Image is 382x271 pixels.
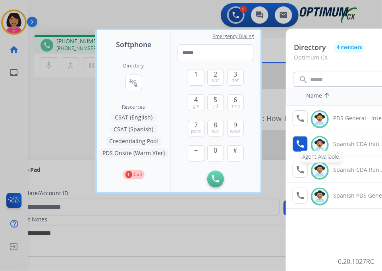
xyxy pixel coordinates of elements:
[207,94,224,111] button: 5jkl
[314,113,326,125] img: avatar
[193,103,199,109] span: ghi
[212,33,254,40] span: Emergency Dialing
[123,170,145,179] button: 1Call
[214,95,218,104] span: 5
[233,146,237,155] span: #
[188,94,205,111] button: 4ghi
[110,125,158,134] button: CSAT (Spanish)
[227,69,244,86] button: 3def
[194,95,198,104] span: 4
[213,103,218,109] span: jkl
[314,165,326,177] img: avatar
[207,120,224,136] button: 8tuv
[212,128,219,135] span: tuv
[295,139,305,149] mat-icon: call
[188,120,205,136] button: 7pqrs
[227,120,244,136] button: 9wxyz
[295,165,305,175] mat-icon: call
[111,113,156,122] button: CSAT (English)
[122,104,145,110] span: Resources
[123,63,144,69] h2: Directory
[212,77,220,84] span: abc
[194,120,198,130] span: 7
[214,146,218,155] span: 0
[207,69,224,86] button: 2abc
[230,128,241,135] span: wxyz
[233,95,237,104] span: 6
[293,136,308,152] button: Agent Available.
[116,39,151,50] span: Softphone
[299,75,308,85] mat-icon: search
[314,190,326,203] img: avatar
[105,136,162,146] button: Credentialing Pool
[194,69,198,79] span: 1
[322,92,332,101] mat-icon: arrow_upward
[134,171,142,178] p: Call
[295,191,305,200] mat-icon: call
[214,120,218,130] span: 8
[338,257,374,266] p: 0.20.1027RC
[194,146,198,155] span: +
[295,113,305,123] mat-icon: call
[129,78,139,88] mat-icon: connect_without_contact
[230,103,240,109] span: mno
[227,94,244,111] button: 6mno
[98,148,169,158] button: PDS Onsite (Warm Xfer)
[212,175,219,183] img: call-button
[125,171,132,178] p: 1
[233,120,237,130] span: 9
[314,139,326,151] img: avatar
[188,145,205,162] button: +
[334,41,365,53] button: 4 members
[188,69,205,86] button: 1
[207,145,224,162] button: 0
[303,88,374,105] th: Name
[227,145,244,162] button: #
[233,69,237,79] span: 3
[232,77,239,84] span: def
[191,128,201,135] span: pqrs
[300,151,342,163] div: Agent Available.
[294,42,326,53] p: Directory
[214,69,218,79] span: 2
